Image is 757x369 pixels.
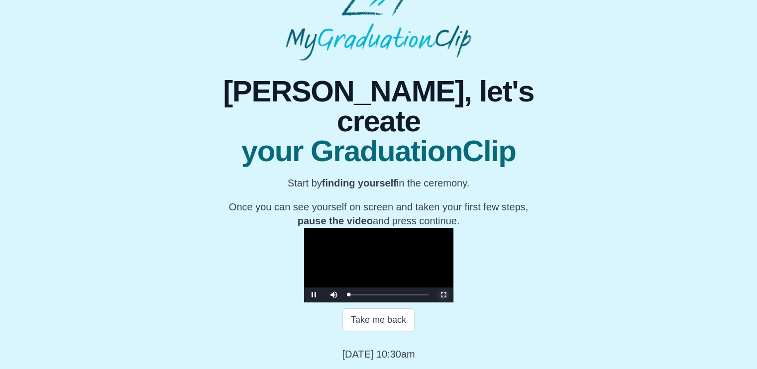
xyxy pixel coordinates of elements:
[342,308,415,331] button: Take me back
[304,228,453,302] div: Video Player
[433,287,453,302] button: Fullscreen
[189,136,568,166] span: your GraduationClip
[298,215,373,226] b: pause the video
[189,77,568,136] span: [PERSON_NAME], let's create
[189,176,568,190] p: Start by in the ceremony.
[189,200,568,228] p: Once you can see yourself on screen and taken your first few steps, and press continue.
[324,287,344,302] button: Mute
[349,294,429,295] div: Progress Bar
[304,287,324,302] button: Pause
[322,178,397,188] b: finding yourself
[342,347,415,361] p: [DATE] 10:30am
